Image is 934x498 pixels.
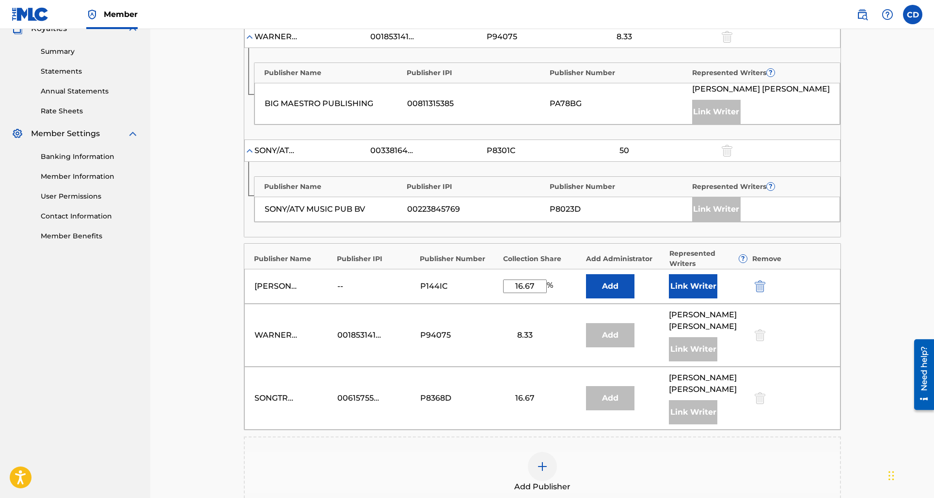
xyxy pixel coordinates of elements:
iframe: Resource Center [907,336,934,414]
span: [PERSON_NAME] [PERSON_NAME] [692,83,830,95]
div: 00811315385 [407,98,545,109]
div: PA78BG [550,98,687,109]
div: Represented Writers [669,249,747,269]
img: add [537,461,548,472]
div: Publisher Name [264,68,402,78]
div: Publisher Number [420,254,498,264]
div: Publisher IPI [407,182,545,192]
a: Summary [41,47,139,57]
div: Add Administrator [586,254,664,264]
span: ? [767,69,775,77]
span: ? [767,183,775,190]
a: Member Benefits [41,231,139,241]
span: Add Publisher [514,481,570,493]
iframe: Chat Widget [886,451,934,498]
span: % [547,280,555,293]
div: Represented Writers [692,68,830,78]
div: User Menu [903,5,922,24]
div: P8023D [550,203,687,215]
div: Drag [888,461,894,490]
img: help [882,9,893,20]
a: Statements [41,66,139,77]
div: Publisher Name [254,254,332,264]
a: User Permissions [41,191,139,202]
div: BIG MAESTRO PUBLISHING [265,98,402,109]
a: Banking Information [41,152,139,162]
div: Remove [752,254,830,264]
a: Public Search [853,5,872,24]
span: [PERSON_NAME] [PERSON_NAME] [669,309,747,332]
div: Publisher Number [550,182,688,192]
span: ? [739,255,747,263]
div: Collection Share [503,254,581,264]
a: Annual Statements [41,86,139,96]
div: Publisher IPI [337,254,415,264]
a: Contact Information [41,211,139,221]
div: SONY/ATV MUSIC PUB BV [265,203,402,215]
a: Member Information [41,171,139,182]
div: Represented Writers [692,182,830,192]
img: expand-cell-toggle [245,32,254,42]
div: Help [878,5,897,24]
div: Publisher Name [264,182,402,192]
img: Member Settings [12,128,23,140]
a: Rate Sheets [41,106,139,116]
img: search [856,9,868,20]
span: [PERSON_NAME] [PERSON_NAME] [669,372,747,395]
img: 12a2ab48e56ec057fbd8.svg [755,280,765,292]
button: Link Writer [669,274,717,298]
div: 00223845769 [407,203,545,215]
div: Publisher IPI [407,68,545,78]
div: Publisher Number [550,68,688,78]
img: Top Rightsholder [86,9,98,20]
img: MLC Logo [12,7,49,21]
img: expand-cell-toggle [245,146,254,156]
span: Member [104,9,138,20]
button: Add [586,274,634,298]
img: expand [127,128,139,140]
span: Member Settings [31,128,100,140]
